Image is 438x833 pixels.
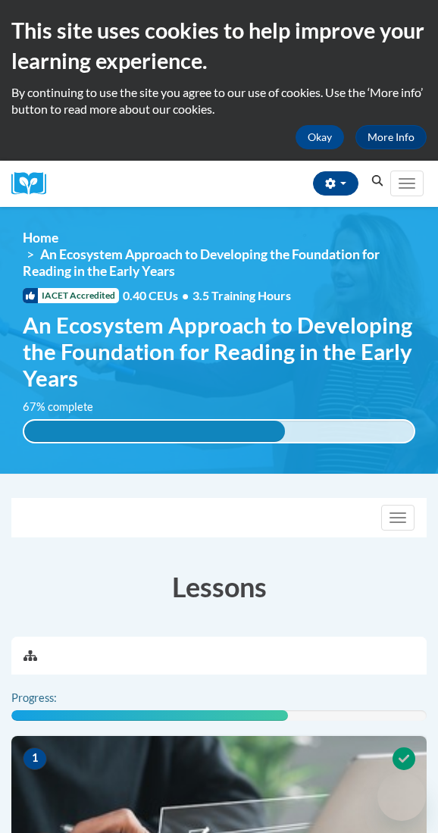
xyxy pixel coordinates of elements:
[23,747,47,770] span: 1
[192,288,291,302] span: 3.5 Training Hours
[182,288,189,302] span: •
[11,172,57,196] img: Logo brand
[123,287,192,304] span: 0.40 CEUs
[366,172,389,190] button: Search
[23,399,110,415] label: 67% complete
[23,288,119,303] span: IACET Accredited
[377,772,426,821] iframe: Button to launch messaging window
[23,230,58,246] a: Home
[355,125,427,149] a: More Info
[389,161,427,207] div: Main menu
[24,421,285,442] div: 67% complete
[11,568,427,606] h3: Lessons
[23,246,380,279] span: An Ecosystem Approach to Developing the Foundation for Reading in the Early Years
[11,172,57,196] a: Cox Campus
[23,312,415,392] span: An Ecosystem Approach to Developing the Foundation for Reading in the Early Years
[11,84,427,117] p: By continuing to use the site you agree to our use of cookies. Use the ‘More info’ button to read...
[296,125,344,149] button: Okay
[313,171,358,196] button: Account Settings
[11,15,427,77] h2: This site uses cookies to help improve your learning experience.
[11,690,99,706] label: Progress:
